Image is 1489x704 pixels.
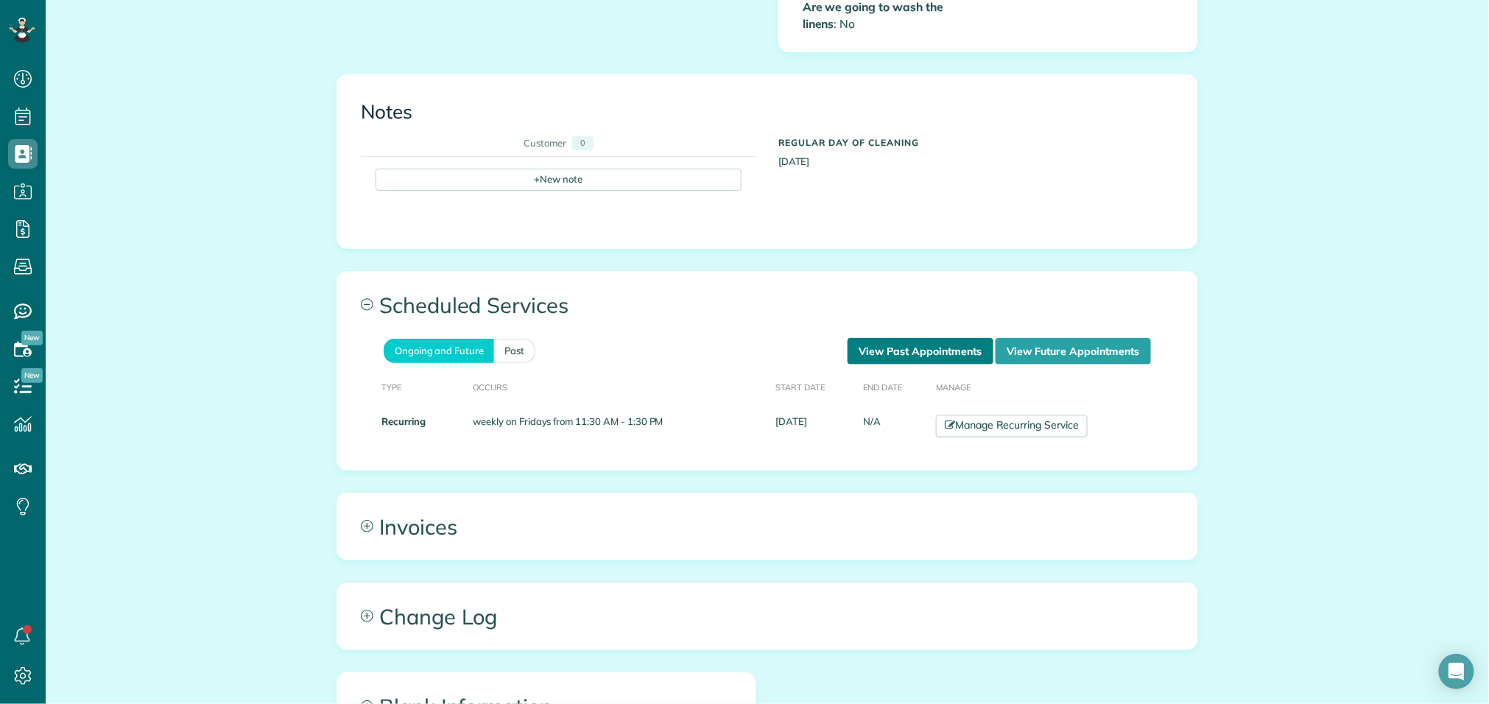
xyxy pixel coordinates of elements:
[858,365,930,409] th: End Date
[21,331,43,345] span: New
[337,583,1197,650] a: Change Log
[996,338,1151,365] a: View Future Appointments
[337,493,1197,560] a: Invoices
[359,365,467,409] th: Type
[572,136,594,150] div: 0
[535,172,541,186] span: +
[1439,654,1474,689] div: Open Intercom Messenger
[930,365,1175,409] th: Manage
[858,409,930,443] td: N/A
[376,169,742,191] div: New note
[767,130,1185,169] div: [DATE]
[524,136,566,150] div: Customer
[848,338,993,365] a: View Past Appointments
[494,339,535,363] a: Past
[361,102,1174,123] h3: Notes
[21,368,43,383] span: New
[936,415,1088,437] a: Manage Recurring Service
[467,365,770,409] th: Occurs
[467,409,770,443] td: weekly on Fridays from 11:30 AM - 1:30 PM
[770,409,858,443] td: [DATE]
[770,365,858,409] th: Start Date
[778,138,1174,147] h5: Regular day of cleaning
[381,416,426,428] strong: Recurring
[384,339,494,363] a: Ongoing and Future
[337,272,1197,338] a: Scheduled Services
